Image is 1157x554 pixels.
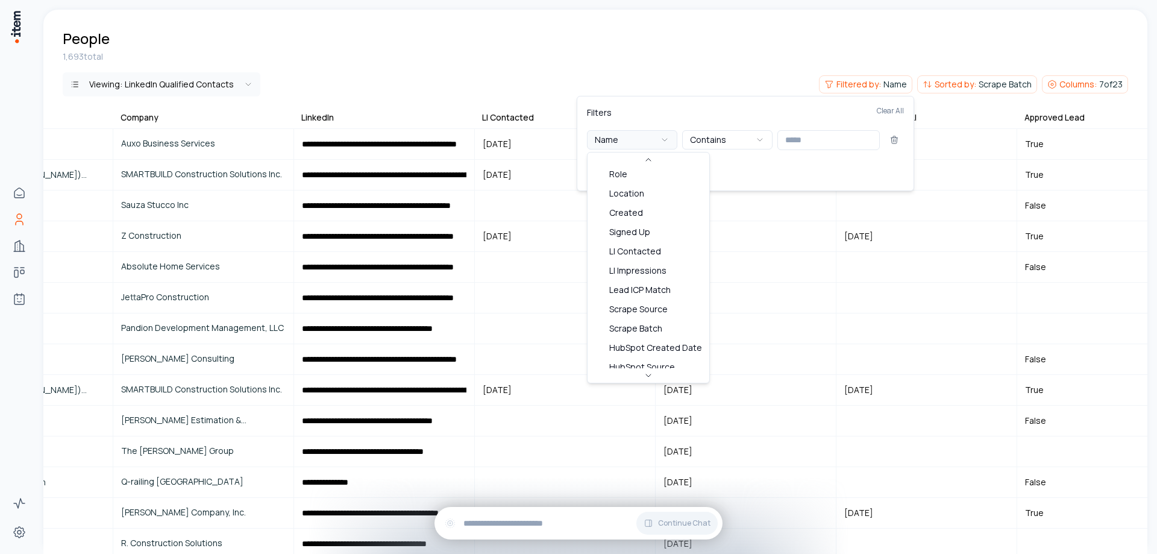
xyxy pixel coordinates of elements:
[609,361,675,373] span: HubSpot Source
[609,168,627,180] span: Role
[877,106,904,130] button: Clear All
[609,303,668,315] span: Scrape Source
[609,284,671,296] span: Lead ICP Match
[609,323,662,335] span: Scrape Batch
[609,207,643,219] span: Created
[609,245,661,257] span: LI Contacted
[609,226,650,238] span: Signed Up
[587,159,904,181] button: Addanother filter
[609,265,666,277] span: LI Impressions
[587,106,612,119] p: Filters
[609,342,702,354] span: HubSpot Created Date
[609,187,644,200] span: Location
